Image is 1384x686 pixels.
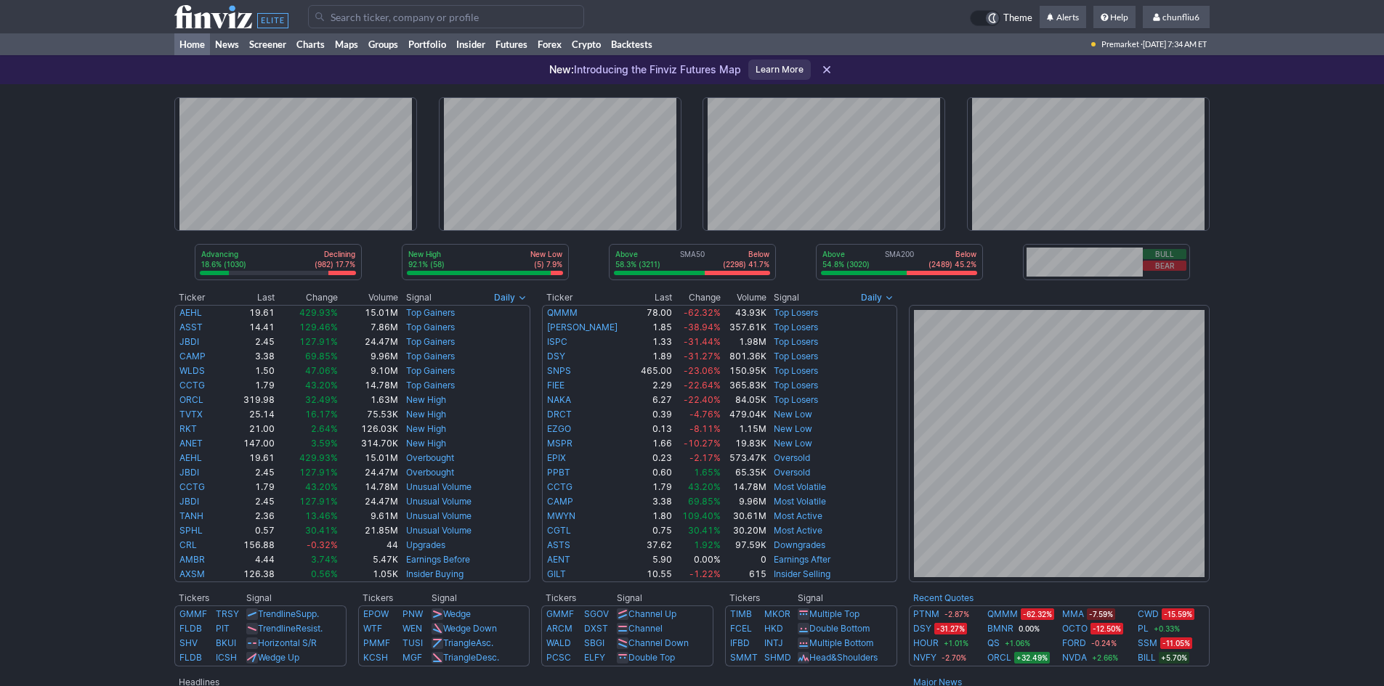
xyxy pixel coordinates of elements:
[402,637,423,648] a: TUSI
[224,320,276,335] td: 14.41
[634,407,673,422] td: 0.39
[774,307,818,318] a: Top Losers
[174,33,210,55] a: Home
[408,249,445,259] p: New High
[547,467,570,478] a: PPBT
[406,380,455,391] a: Top Gainers
[363,623,382,634] a: WTF
[490,290,530,305] button: Signals interval
[774,336,818,347] a: Top Losers
[774,525,822,536] a: Most Active
[615,249,660,259] p: Above
[339,393,399,407] td: 1.63M
[547,423,571,434] a: EZGO
[403,33,451,55] a: Portfolio
[549,63,574,75] span: New:
[216,623,230,634] a: PIT
[547,510,575,521] a: MWYN
[634,335,673,349] td: 1.33
[546,652,571,663] a: PCSC
[224,305,276,320] td: 19.61
[547,307,578,318] a: QMMM
[547,394,571,405] a: NAKA
[821,249,978,271] div: SMA200
[634,290,673,305] th: Last
[809,652,878,663] a: Head&Shoulders
[299,452,338,463] span: 429.93%
[224,290,276,305] th: Last
[774,554,830,565] a: Earnings After
[542,290,634,305] th: Ticker
[305,351,338,362] span: 69.85%
[224,494,276,509] td: 2.45
[970,10,1032,26] a: Theme
[224,451,276,465] td: 19.61
[363,33,403,55] a: Groups
[224,349,276,364] td: 3.38
[291,33,330,55] a: Charts
[1062,636,1086,650] a: FORD
[546,637,571,648] a: WALD
[809,637,873,648] a: Multiple Bottom
[721,494,768,509] td: 9.96M
[730,623,752,634] a: FCEL
[339,451,399,465] td: 15.01M
[406,394,446,405] a: New High
[406,322,455,332] a: Top Gainers
[339,290,399,305] th: Volume
[928,259,976,269] p: (2489) 45.2%
[684,394,721,405] span: -22.40%
[363,608,389,619] a: EPOW
[721,320,768,335] td: 357.61K
[549,62,741,77] p: Introducing the Finviz Futures Map
[634,523,673,538] td: 0.75
[330,33,363,55] a: Maps
[339,378,399,393] td: 14.78M
[547,554,570,565] a: AENT
[179,351,206,362] a: CAMP
[179,336,199,347] a: JBDI
[406,351,455,362] a: Top Gainers
[547,568,566,579] a: GILT
[774,292,799,303] span: Signal
[179,380,205,391] a: CCTG
[774,365,818,376] a: Top Losers
[179,452,202,463] a: AEHL
[179,481,205,492] a: CCTG
[406,365,455,376] a: Top Gainers
[684,365,721,376] span: -23.06%
[224,436,276,451] td: 147.00
[305,380,338,391] span: 43.20%
[721,335,768,349] td: 1.98M
[547,539,570,550] a: ASTS
[530,259,562,269] p: (5) 7.9%
[822,259,870,269] p: 54.8% (3020)
[216,608,239,619] a: TRSY
[224,364,276,378] td: 1.50
[402,652,422,663] a: MGF
[774,467,810,478] a: Oversold
[406,496,472,507] a: Unusual Volume
[179,637,198,648] a: SHV
[339,407,399,422] td: 75.53K
[224,523,276,538] td: 0.57
[764,623,783,634] a: HKD
[682,510,721,521] span: 109.40%
[764,637,783,648] a: INTJ
[721,364,768,378] td: 150.95K
[179,365,205,376] a: WLDS
[179,554,205,565] a: AMBR
[216,652,237,663] a: ICSH
[339,422,399,436] td: 126.03K
[606,33,657,55] a: Backtests
[179,307,202,318] a: AEHL
[913,592,974,603] b: Recent Quotes
[443,652,499,663] a: TriangleDesc.
[721,305,768,320] td: 43.93K
[179,394,203,405] a: ORCL
[179,623,202,634] a: FLDB
[634,393,673,407] td: 6.27
[476,652,499,663] span: Desc.
[305,365,338,376] span: 47.06%
[443,637,493,648] a: TriangleAsc.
